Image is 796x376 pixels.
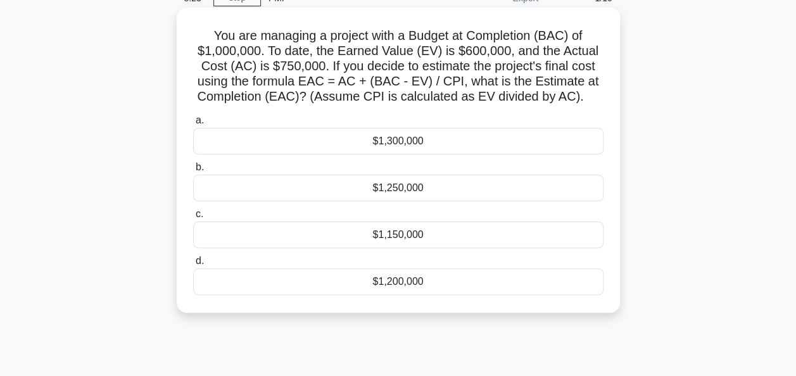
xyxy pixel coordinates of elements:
[193,268,603,295] div: $1,200,000
[196,115,204,125] span: a.
[193,175,603,201] div: $1,250,000
[196,161,204,172] span: b.
[196,208,203,219] span: c.
[193,222,603,248] div: $1,150,000
[196,255,204,266] span: d.
[193,128,603,154] div: $1,300,000
[192,28,605,105] h5: You are managing a project with a Budget at Completion (BAC) of $1,000,000. To date, the Earned V...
